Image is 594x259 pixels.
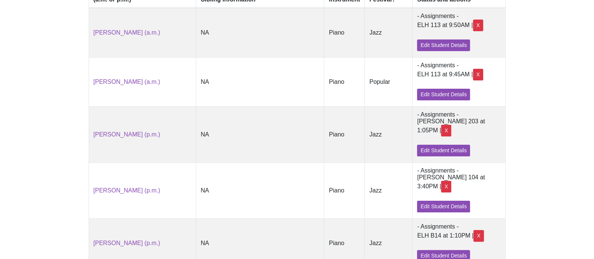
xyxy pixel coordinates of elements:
td: - Assignments - [413,162,505,218]
td: Piano [324,57,365,106]
div: X [473,69,483,80]
td: - Assignments - [413,8,505,58]
td: NA [196,162,324,218]
div: ELH 113 at 9:50AM | [417,20,500,31]
a: [PERSON_NAME] (p.m.) [94,240,160,246]
div: X [441,181,451,192]
div: ELH 113 at 9:45AM | [417,69,500,80]
a: Edit Student Details [417,145,470,156]
a: [PERSON_NAME] (p.m.) [94,187,160,194]
div: ELH B14 at 1:10PM | [417,230,500,242]
td: Jazz [365,162,413,218]
td: - Assignments - [413,106,505,162]
a: Edit Student Details [417,201,470,212]
div: [PERSON_NAME] 203 at 1:05PM | [417,118,500,136]
a: [PERSON_NAME] (a.m.) [94,29,160,36]
td: NA [196,8,324,58]
td: NA [196,106,324,162]
a: Edit Student Details [417,89,470,100]
div: X [473,230,484,242]
div: [PERSON_NAME] 104 at 3:40PM | [417,174,500,192]
td: Popular [365,57,413,106]
td: NA [196,57,324,106]
a: Edit Student Details [417,39,470,51]
a: [PERSON_NAME] (p.m.) [94,131,160,138]
div: X [473,20,483,31]
a: [PERSON_NAME] (a.m.) [94,79,160,85]
td: Jazz [365,106,413,162]
td: Piano [324,162,365,218]
td: Piano [324,106,365,162]
div: X [441,125,451,136]
td: Piano [324,8,365,58]
td: Jazz [365,8,413,58]
td: - Assignments - [413,57,505,106]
